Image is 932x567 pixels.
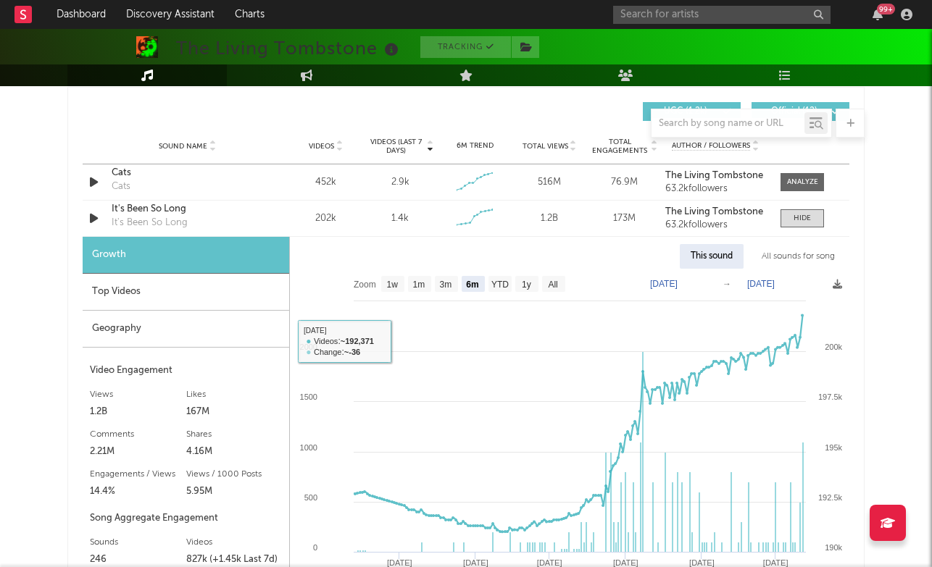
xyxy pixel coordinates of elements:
text: 192.5k [818,493,843,502]
text: 190k [825,543,842,552]
span: Total Engagements [591,138,649,155]
div: Views / 1000 Posts [186,466,283,483]
div: Engagements / Views [90,466,186,483]
div: Comments [90,426,186,443]
span: Official ( 12 ) [761,107,828,116]
div: 1.2B [516,211,583,226]
text: [DATE] [613,558,638,567]
text: [DATE] [463,558,488,567]
div: Geography [83,311,289,348]
button: 99+ [873,9,883,20]
span: Videos [309,142,334,151]
div: 63.2k followers [665,184,766,194]
input: Search by song name or URL [652,118,804,130]
span: UGC ( 1.2k ) [652,107,719,116]
div: Top Videos [83,274,289,311]
a: The Living Tombstone [665,171,766,181]
div: Videos [186,534,283,551]
div: This sound [680,244,744,269]
div: Views [90,386,186,403]
text: [DATE] [387,558,412,567]
div: Likes [186,386,283,403]
text: Zoom [354,280,376,290]
div: It's Been So Long [112,216,188,230]
div: Video Engagement [90,362,282,379]
text: 1y [522,280,531,290]
span: Author / Followers [672,141,750,151]
div: Growth [83,237,289,274]
text: All [548,280,557,290]
span: Total Views [523,142,568,151]
text: 195k [825,443,842,452]
button: Tracking [420,36,511,58]
text: [DATE] [689,558,715,567]
a: The Living Tombstone [665,207,766,217]
div: 99 + [877,4,895,14]
div: 14.4% [90,483,186,500]
text: 6m [466,280,478,290]
text: 2000 [300,343,317,351]
div: 173M [591,211,658,226]
text: 0 [313,543,317,552]
text: [DATE] [763,558,789,567]
input: Search for artists [613,6,831,24]
button: Official(12) [752,102,849,121]
strong: The Living Tombstone [665,171,763,180]
text: [DATE] [747,279,775,289]
div: 2.9k [391,175,409,190]
div: 1.2B [90,403,186,421]
text: [DATE] [650,279,678,289]
text: 197.5k [818,392,843,401]
div: 167M [186,403,283,421]
div: 76.9M [591,175,658,190]
text: [DATE] [537,558,562,567]
text: 1w [387,280,399,290]
div: 516M [516,175,583,190]
span: Sound Name [159,142,207,151]
div: Song Aggregate Engagement [90,510,282,527]
text: 200k [825,343,842,351]
div: 452k [292,175,359,190]
div: 63.2k followers [665,220,766,230]
div: 4.16M [186,443,283,461]
text: YTD [491,280,509,290]
div: Sounds [90,534,186,551]
text: 1500 [300,392,317,401]
a: It's Been So Long [112,202,263,217]
text: 1m [413,280,425,290]
div: The Living Tombstone [176,36,402,60]
text: → [723,279,731,289]
div: 5.95M [186,483,283,500]
div: 202k [292,211,359,226]
div: Cats [112,180,130,194]
div: 6M Trend [441,140,509,151]
div: Shares [186,426,283,443]
text: 3m [440,280,452,290]
div: 2.21M [90,443,186,461]
text: 500 [304,493,317,502]
strong: The Living Tombstone [665,207,763,217]
button: UGC(1.2k) [643,102,741,121]
text: 1000 [300,443,317,452]
div: All sounds for song [751,244,846,269]
div: 1.4k [391,211,409,226]
span: Videos (last 7 days) [367,138,425,155]
a: Cats [112,166,263,180]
